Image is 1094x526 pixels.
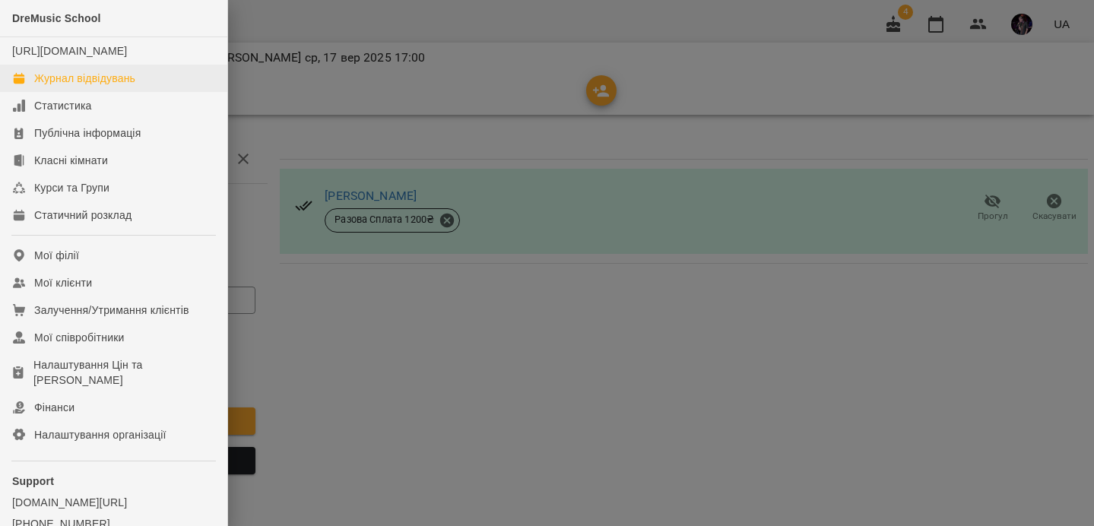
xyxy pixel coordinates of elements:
div: Статистика [34,98,92,113]
div: Фінанси [34,400,75,415]
div: Налаштування організації [34,427,166,442]
div: Мої співробітники [34,330,125,345]
div: Журнал відвідувань [34,71,135,86]
p: Support [12,474,215,489]
a: [URL][DOMAIN_NAME] [12,45,127,57]
div: Класні кімнати [34,153,108,168]
a: [DOMAIN_NAME][URL] [12,495,215,510]
div: Курси та Групи [34,180,109,195]
div: Мої філії [34,248,79,263]
div: Налаштування Цін та [PERSON_NAME] [33,357,215,388]
span: DreMusic School [12,12,101,24]
div: Статичний розклад [34,208,132,223]
div: Мої клієнти [34,275,92,290]
div: Публічна інформація [34,125,141,141]
div: Залучення/Утримання клієнтів [34,303,189,318]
